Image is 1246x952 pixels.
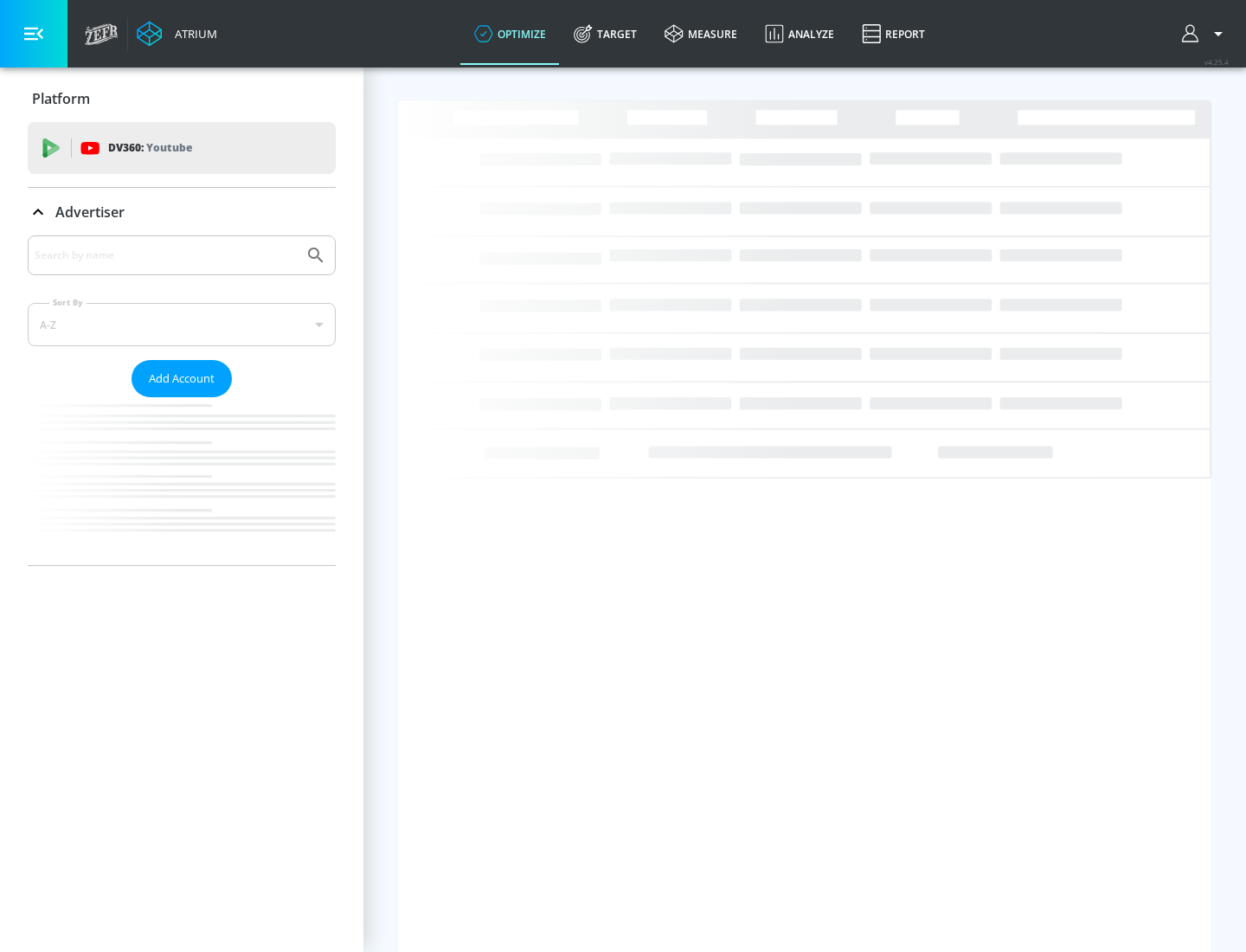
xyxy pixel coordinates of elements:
[108,138,192,158] p: DV360:
[848,3,939,65] a: Report
[1204,57,1229,67] span: v 4.25.4
[460,3,560,65] a: optimize
[28,397,336,565] nav: list of Advertiser
[28,303,336,346] div: A-Z
[751,3,848,65] a: Analyze
[137,21,217,47] a: Atrium
[132,360,232,397] button: Add Account
[149,369,215,389] span: Add Account
[28,74,336,123] div: Platform
[35,244,297,267] input: Search by name
[28,122,336,174] div: DV360: Youtube
[146,138,192,157] p: Youtube
[55,203,125,222] p: Advertiser
[28,235,336,565] div: Advertiser
[32,89,90,108] p: Platform
[651,3,751,65] a: measure
[168,26,217,42] div: Atrium
[560,3,651,65] a: Target
[49,297,87,308] label: Sort By
[28,188,336,236] div: Advertiser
